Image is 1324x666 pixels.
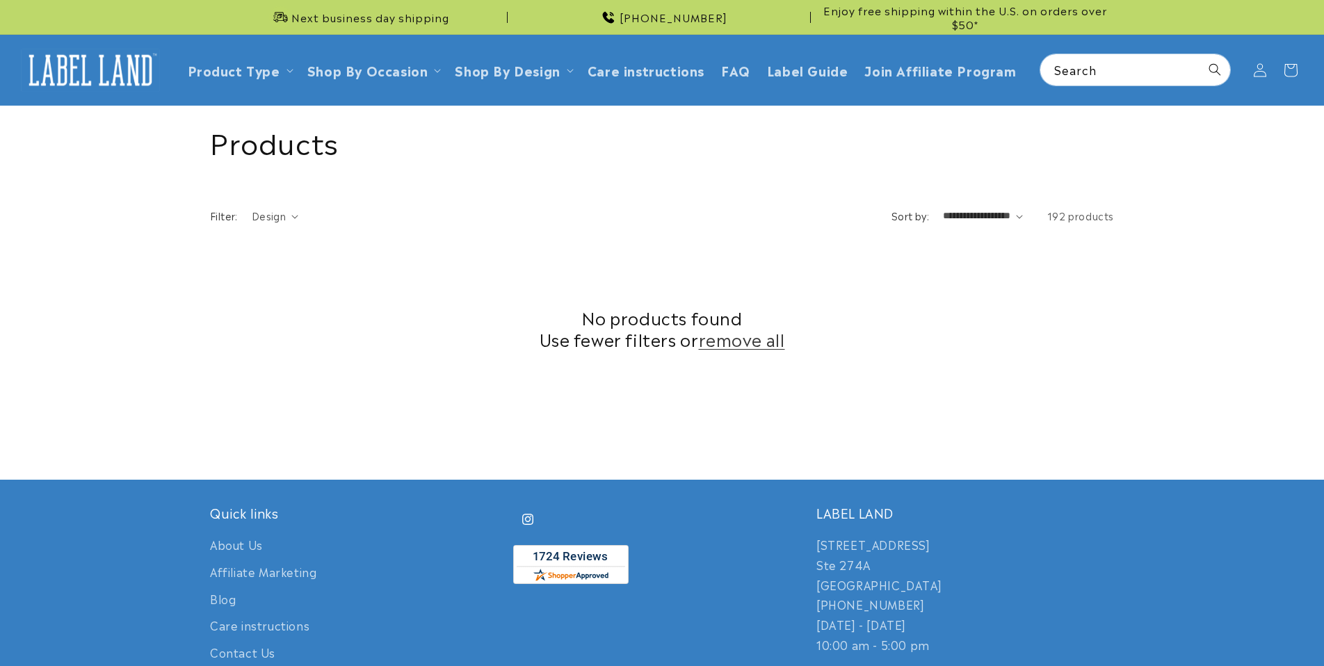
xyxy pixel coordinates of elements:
[252,209,286,222] span: Design
[307,62,428,78] span: Shop By Occasion
[446,54,579,86] summary: Shop By Design
[713,54,759,86] a: FAQ
[588,62,704,78] span: Care instructions
[210,639,275,666] a: Contact Us
[1032,601,1310,652] iframe: Gorgias Floating Chat
[455,60,560,79] a: Shop By Design
[210,307,1114,350] h2: No products found Use fewer filters or
[252,209,298,223] summary: Design (0 selected)
[210,505,508,521] h2: Quick links
[210,558,316,585] a: Affiliate Marketing
[620,10,727,24] span: [PHONE_NUMBER]
[864,62,1016,78] span: Join Affiliate Program
[210,612,309,639] a: Care instructions
[299,54,447,86] summary: Shop By Occasion
[816,3,1114,31] span: Enjoy free shipping within the U.S. on orders over $50*
[816,535,1114,655] p: [STREET_ADDRESS] Ste 274A [GEOGRAPHIC_DATA] [PHONE_NUMBER] [DATE] - [DATE] 10:00 am - 5:00 pm
[759,54,857,86] a: Label Guide
[179,54,299,86] summary: Product Type
[1047,209,1114,222] span: 192 products
[210,535,263,558] a: About Us
[21,49,160,92] img: Label Land
[579,54,713,86] a: Care instructions
[699,328,785,350] a: remove all
[1200,54,1230,85] button: Search
[16,43,165,97] a: Label Land
[210,585,236,612] a: Blog
[856,54,1024,86] a: Join Affiliate Program
[188,60,280,79] a: Product Type
[721,62,750,78] span: FAQ
[210,209,238,223] h2: Filter:
[291,10,449,24] span: Next business day shipping
[767,62,848,78] span: Label Guide
[891,209,929,222] label: Sort by:
[816,505,1114,521] h2: LABEL LAND
[210,123,1114,159] h1: Products
[513,545,629,584] img: Customer Reviews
